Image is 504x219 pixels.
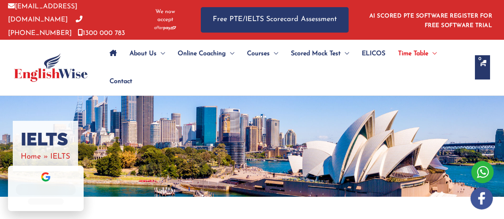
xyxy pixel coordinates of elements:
[21,153,41,161] a: Home
[365,7,496,33] aside: Header Widget 1
[369,13,492,29] a: AI SCORED PTE SOFTWARE REGISTER FOR FREE SOFTWARE TRIAL
[284,40,355,68] a: Scored Mock TestMenu Toggle
[241,40,284,68] a: CoursesMenu Toggle
[129,40,157,68] span: About Us
[341,40,349,68] span: Menu Toggle
[157,40,165,68] span: Menu Toggle
[8,3,77,23] a: [EMAIL_ADDRESS][DOMAIN_NAME]
[110,68,132,95] span: Contact
[154,26,176,30] img: Afterpay-Logo
[21,129,70,150] h1: IELTS
[78,30,125,37] a: 1300 000 783
[270,40,278,68] span: Menu Toggle
[475,55,490,79] a: View Shopping Cart, empty
[123,40,171,68] a: About UsMenu Toggle
[103,40,467,95] nav: Site Navigation: Main Menu
[362,40,385,68] span: ELICOS
[428,40,437,68] span: Menu Toggle
[8,16,82,36] a: [PHONE_NUMBER]
[171,40,241,68] a: Online CoachingMenu Toggle
[247,40,270,68] span: Courses
[103,68,132,95] a: Contact
[392,40,443,68] a: Time TableMenu Toggle
[21,150,70,163] nav: Breadcrumbs
[355,40,392,68] a: ELICOS
[226,40,234,68] span: Menu Toggle
[178,40,226,68] span: Online Coaching
[50,153,70,161] span: IELTS
[398,40,428,68] span: Time Table
[201,7,349,32] a: Free PTE/IELTS Scorecard Assessment
[14,53,88,82] img: cropped-ew-logo
[149,8,181,24] span: We now accept
[471,187,493,209] img: white-facebook.png
[291,40,341,68] span: Scored Mock Test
